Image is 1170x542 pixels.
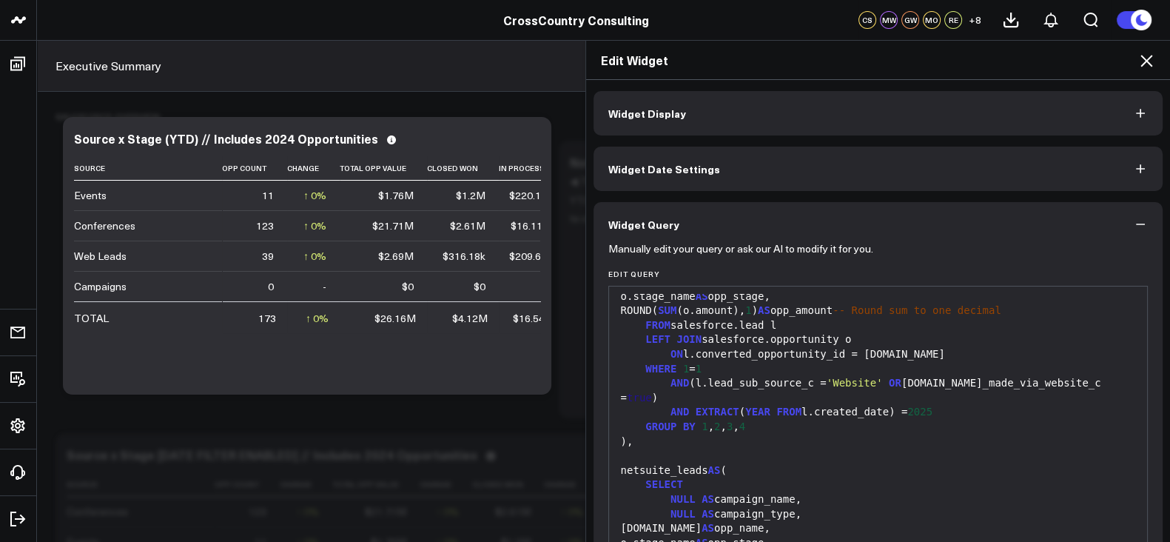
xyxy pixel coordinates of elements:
[616,464,1140,478] div: netsuite_leads (
[670,508,696,520] span: NULL
[616,362,1140,377] div: =
[907,406,932,418] span: 2025
[608,163,720,175] span: Widget Date Settings
[944,11,962,29] div: RE
[616,521,1140,536] div: [DOMAIN_NAME] opp_name,
[616,492,1140,507] div: campaign_name,
[645,363,676,375] span: WHERE
[923,11,941,29] div: MO
[658,304,676,316] span: SUM
[594,91,1163,135] button: Widget Display
[714,421,720,432] span: 2
[966,11,984,29] button: +8
[901,11,919,29] div: GW
[616,405,1140,420] div: ( l.created_date) =
[594,147,1163,191] button: Widget Date Settings
[969,15,981,25] span: + 8
[645,421,676,432] span: GROUP
[616,332,1140,347] div: salesforce.opportunity o
[616,304,1140,318] div: ROUND( (o.amount), ) opp_amount
[702,421,707,432] span: 1
[702,493,714,505] span: AS
[616,435,1140,449] div: ),
[670,377,689,389] span: AND
[601,52,1156,68] h2: Edit Widget
[503,12,649,28] a: CrossCountry Consulting
[776,406,801,418] span: FROM
[702,522,714,534] span: AS
[645,478,683,490] span: SELECT
[608,270,1149,278] label: Edit Query
[608,107,686,119] span: Widget Display
[683,363,689,375] span: 1
[616,376,1140,405] div: (l.lead_sub_source_c = [DOMAIN_NAME]_made_via_website_c = )
[696,363,702,375] span: 1
[696,290,708,302] span: AS
[739,421,745,432] span: 4
[745,406,770,418] span: YEAR
[696,406,739,418] span: EXTRACT
[880,11,898,29] div: MW
[683,421,696,432] span: BY
[616,290,1140,304] div: o.stage_name opp_stage,
[616,347,1140,362] div: l.converted_opportunity_id = [DOMAIN_NAME]
[608,243,873,255] p: Manually edit your query or ask our AI to modify it for you.
[676,333,702,345] span: JOIN
[594,202,1163,247] button: Widget Query
[889,377,901,389] span: OR
[727,421,733,432] span: 3
[645,319,670,331] span: FROM
[670,406,689,418] span: AND
[745,304,751,316] span: 1
[758,304,770,316] span: AS
[670,493,696,505] span: NULL
[645,333,670,345] span: LEFT
[608,218,679,230] span: Widget Query
[858,11,876,29] div: CS
[833,304,1001,316] span: -- Round sum to one decimal
[627,392,652,404] span: true
[702,508,714,520] span: AS
[670,348,683,360] span: ON
[616,507,1140,522] div: campaign_type,
[827,377,883,389] span: 'Website'
[616,318,1140,333] div: salesforce.lead l
[708,464,721,476] span: AS
[616,420,1140,435] div: , , ,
